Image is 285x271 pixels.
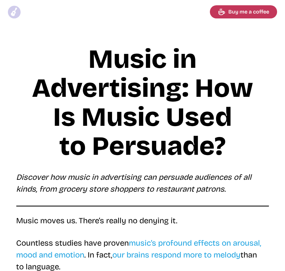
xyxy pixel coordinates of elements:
[210,5,277,18] a: Buy me a coffee
[112,250,241,259] a: our brains respond more to melody
[8,45,277,161] h1: Music in Advertising: How Is Music Used to Persuade?
[16,215,269,227] p: Music moves us. There’s really no denying it.
[16,238,261,259] a: music’s profound effects on arousal, mood and emotion
[16,173,251,194] em: Discover how music in advertising can persuade audiences of all kinds, from grocery store shopper...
